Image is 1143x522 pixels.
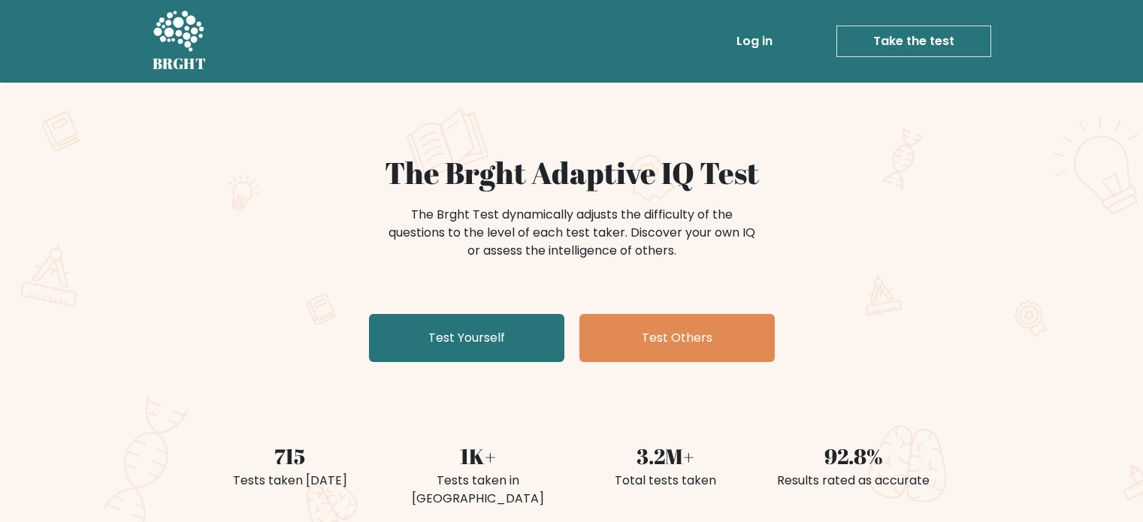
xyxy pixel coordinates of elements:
h5: BRGHT [153,55,207,73]
div: Tests taken [DATE] [205,472,375,490]
div: Results rated as accurate [769,472,939,490]
a: Test Others [579,314,775,362]
div: The Brght Test dynamically adjusts the difficulty of the questions to the level of each test take... [384,206,760,260]
a: Log in [730,26,779,56]
div: 3.2M+ [581,440,751,472]
a: BRGHT [153,6,207,77]
div: 92.8% [769,440,939,472]
h1: The Brght Adaptive IQ Test [205,155,939,191]
div: Total tests taken [581,472,751,490]
a: Take the test [836,26,991,57]
div: 715 [205,440,375,472]
div: Tests taken in [GEOGRAPHIC_DATA] [393,472,563,508]
div: 1K+ [393,440,563,472]
a: Test Yourself [369,314,564,362]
